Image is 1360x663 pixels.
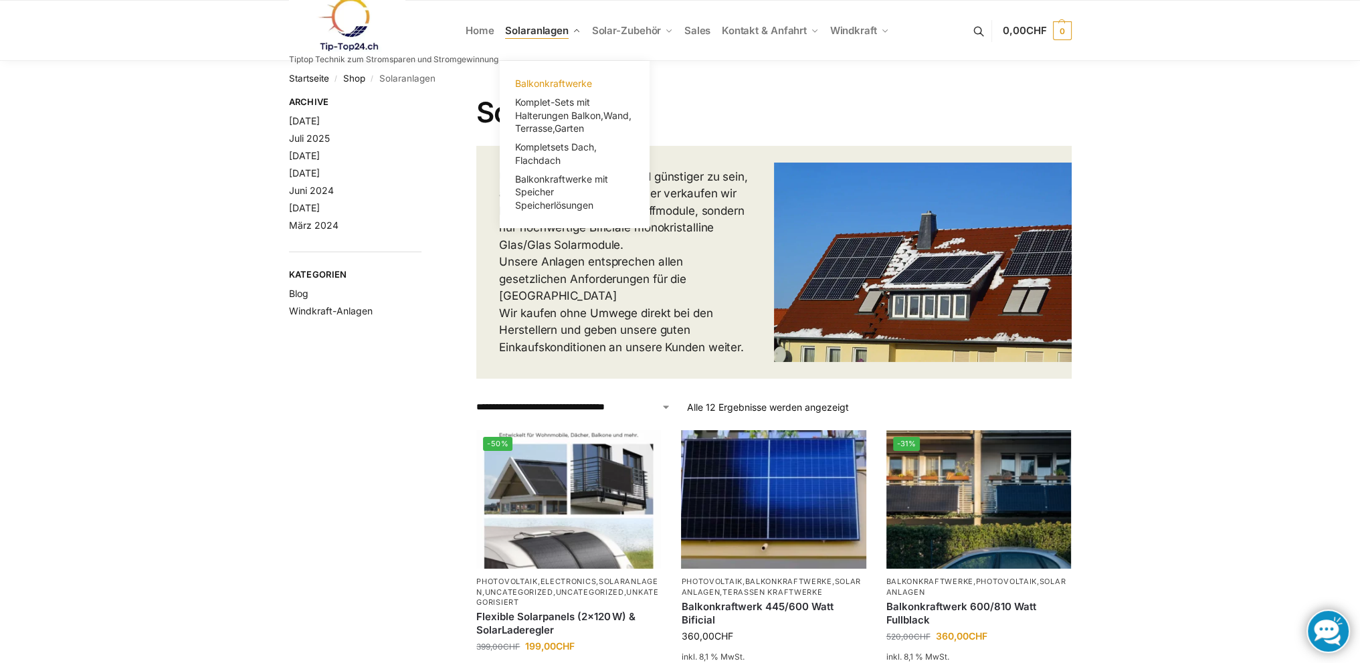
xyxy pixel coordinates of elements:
[886,577,1066,596] a: Solaranlagen
[508,74,642,93] a: Balkonkraftwerke
[681,630,733,642] bdi: 360,00
[681,651,866,663] p: inkl. 8,1 % MwSt.
[774,163,1072,361] img: Solar Dachanlage 6,5 KW
[515,96,632,134] span: Komplet-Sets mit Halterungen Balkon,Wand, Terrasse,Garten
[289,132,330,144] a: Juli 2025
[508,138,642,170] a: Kompletsets Dach, Flachdach
[499,169,751,357] p: Unser Anspruch, besser und günstiger zu sein, als unsere Mitbewerber, daher verkaufen wir keine b...
[1003,24,1046,37] span: 0,00
[289,268,422,282] span: Kategorien
[975,577,1036,586] a: Photovoltaik
[289,96,422,109] span: Archive
[476,430,661,569] img: Flexible Solar Module für Wohnmobile Camping Balkon
[681,577,861,596] a: Solaranlagen
[476,642,520,652] bdi: 399,00
[503,642,520,652] span: CHF
[476,577,661,607] p: , , , , ,
[886,632,931,642] bdi: 520,00
[824,1,894,61] a: Windkraft
[886,600,1071,626] a: Balkonkraftwerk 600/810 Watt Fullblack
[500,1,586,61] a: Solaranlagen
[289,185,334,196] a: Juni 2024
[678,1,716,61] a: Sales
[745,577,832,586] a: Balkonkraftwerke
[681,600,866,626] a: Balkonkraftwerk 445/600 Watt Bificial
[886,651,1071,663] p: inkl. 8,1 % MwSt.
[886,577,973,586] a: Balkonkraftwerke
[421,96,429,111] button: Close filters
[556,587,624,597] a: Uncategorized
[505,24,569,37] span: Solaranlagen
[508,170,642,215] a: Balkonkraftwerke mit Speicher Speicherlösungen
[476,610,661,636] a: Flexible Solarpanels (2×120 W) & SolarLaderegler
[515,173,608,211] span: Balkonkraftwerke mit Speicher Speicherlösungen
[476,577,537,586] a: Photovoltaik
[289,219,338,231] a: März 2024
[343,73,365,84] a: Shop
[476,577,658,596] a: Solaranlagen
[365,74,379,84] span: /
[687,400,849,414] p: Alle 12 Ergebnisse werden angezeigt
[1003,11,1071,51] a: 0,00CHF 0
[476,430,661,569] a: -50%Flexible Solar Module für Wohnmobile Camping Balkon
[289,56,498,64] p: Tiptop Technik zum Stromsparen und Stromgewinnung
[289,150,320,161] a: [DATE]
[969,630,987,642] span: CHF
[716,1,824,61] a: Kontakt & Anfahrt
[681,577,866,597] p: , , ,
[289,202,320,213] a: [DATE]
[714,630,733,642] span: CHF
[525,640,575,652] bdi: 199,00
[1053,21,1072,40] span: 0
[485,587,553,597] a: Uncategorized
[914,632,931,642] span: CHF
[515,78,592,89] span: Balkonkraftwerke
[476,587,658,607] a: Unkategorisiert
[289,73,329,84] a: Startseite
[886,577,1071,597] p: , ,
[592,24,662,37] span: Solar-Zubehör
[289,115,320,126] a: [DATE]
[289,61,1072,96] nav: Breadcrumb
[722,587,822,597] a: Terassen Kraftwerke
[722,24,807,37] span: Kontakt & Anfahrt
[515,141,597,166] span: Kompletsets Dach, Flachdach
[1026,24,1047,37] span: CHF
[540,577,596,586] a: Electronics
[289,167,320,179] a: [DATE]
[681,577,742,586] a: Photovoltaik
[329,74,343,84] span: /
[886,430,1071,569] a: -31%2 Balkonkraftwerke
[586,1,678,61] a: Solar-Zubehör
[556,640,575,652] span: CHF
[886,430,1071,569] img: 2 Balkonkraftwerke
[830,24,877,37] span: Windkraft
[681,430,866,569] img: Solaranlage für den kleinen Balkon
[476,96,1071,129] h1: Solaranlagen
[289,288,308,299] a: Blog
[289,305,373,316] a: Windkraft-Anlagen
[936,630,987,642] bdi: 360,00
[476,400,670,414] select: Shop-Reihenfolge
[508,93,642,138] a: Komplet-Sets mit Halterungen Balkon,Wand, Terrasse,Garten
[684,24,711,37] span: Sales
